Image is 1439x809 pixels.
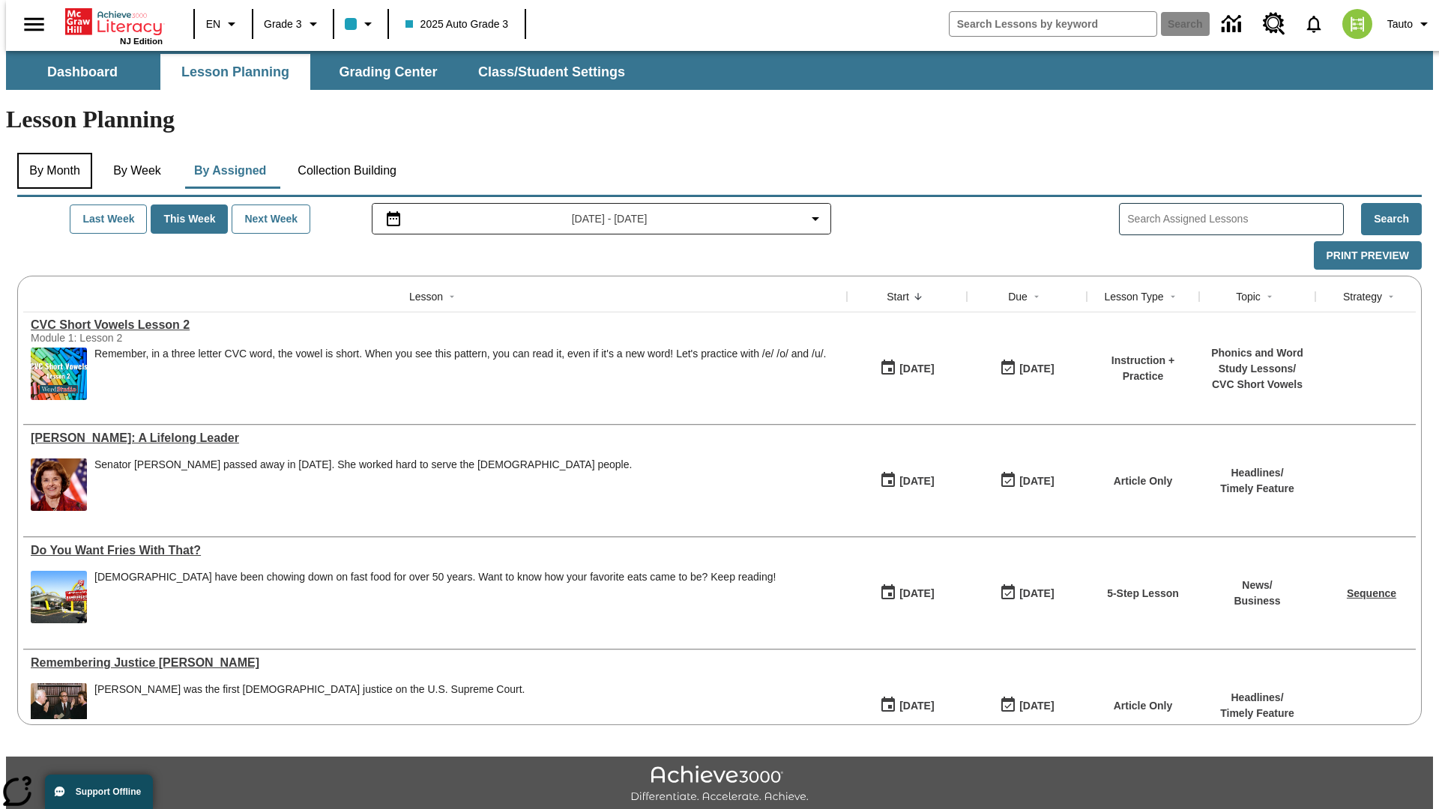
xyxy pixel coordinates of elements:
a: Data Center [1213,4,1254,45]
button: Select a new avatar [1333,4,1381,43]
p: Headlines / [1220,690,1294,706]
input: Search Assigned Lessons [1127,208,1343,230]
p: Article Only [1114,698,1173,714]
button: Next Week [232,204,310,234]
div: [DATE] [1019,360,1054,378]
img: One of the first McDonald's stores, with the iconic red sign and golden arches. [31,571,87,623]
button: Language: EN, Select a language [199,10,247,37]
div: Topic [1236,289,1261,304]
div: Lesson Type [1104,289,1163,304]
div: Strategy [1343,289,1382,304]
button: 09/19/25: Last day the lesson can be accessed [995,691,1059,720]
a: Home [65,7,163,37]
button: Profile/Settings [1381,10,1439,37]
button: Sort [1382,288,1400,306]
span: EN [206,16,220,32]
a: Sequence [1347,587,1396,599]
span: Support Offline [76,787,141,797]
a: Notifications [1294,4,1333,43]
div: [DATE] [899,360,934,378]
button: Select the date range menu item [378,210,825,228]
button: This Week [151,204,228,234]
p: Remember, in a three letter CVC word, the vowel is short. When you see this pattern, you can read... [94,348,826,360]
button: By Month [17,153,92,189]
div: [DATE] [899,584,934,603]
a: Do You Want Fries With That?, Lessons [31,544,839,557]
img: Senator Dianne Feinstein of California smiles with the U.S. flag behind her. [31,458,87,511]
span: Tauto [1387,16,1413,32]
button: Class/Student Settings [466,54,637,90]
p: 5-Step Lesson [1107,586,1179,602]
div: CVC Short Vowels Lesson 2 [31,318,839,332]
div: Module 1: Lesson 2 [31,332,256,344]
button: 09/19/25: First time the lesson was available [875,691,939,720]
button: Class color is light blue. Change class color [339,10,383,37]
p: Timely Feature [1220,481,1294,497]
div: Senator Dianne Feinstein passed away in September 2023. She worked hard to serve the American peo... [94,458,632,511]
button: Sort [909,288,927,306]
div: Home [65,5,163,46]
button: Sort [1261,288,1279,306]
div: [DATE] [1019,472,1054,491]
p: CVC Short Vowels [1207,377,1308,393]
div: Americans have been chowing down on fast food for over 50 years. Want to know how your favorite e... [94,571,776,623]
button: Grading Center [313,54,463,90]
div: [DATE] [899,472,934,491]
button: Support Offline [45,775,153,809]
span: NJ Edition [120,37,163,46]
button: 09/19/25: Last day the lesson can be accessed [995,467,1059,495]
div: [DEMOGRAPHIC_DATA] have been chowing down on fast food for over 50 years. Want to know how your f... [94,571,776,584]
button: By Assigned [182,153,278,189]
img: CVC Short Vowels Lesson 2. [31,348,87,400]
div: SubNavbar [6,51,1433,90]
div: Remember, in a three letter CVC word, the vowel is short. When you see this pattern, you can read... [94,348,826,400]
button: Collection Building [286,153,408,189]
button: Search [1361,203,1422,235]
span: Grade 3 [264,16,302,32]
div: [DATE] [1019,584,1054,603]
button: Sort [1164,288,1182,306]
svg: Collapse Date Range Filter [806,210,824,228]
div: SubNavbar [6,54,639,90]
img: Achieve3000 Differentiate Accelerate Achieve [630,766,809,804]
button: Grade: Grade 3, Select a grade [258,10,328,37]
p: Headlines / [1220,465,1294,481]
button: By Week [100,153,175,189]
div: Due [1008,289,1028,304]
button: 09/19/25: First time the lesson was available [875,579,939,607]
div: [DATE] [899,697,934,715]
a: Resource Center, Will open in new tab [1254,4,1294,44]
div: [DATE] [1019,697,1054,715]
button: 09/19/25: First time the lesson was available [875,354,939,383]
button: 09/19/25: Last day the lesson can be accessed [995,579,1059,607]
div: Start [887,289,909,304]
a: Dianne Feinstein: A Lifelong Leader, Lessons [31,431,839,445]
button: Print Preview [1314,241,1422,270]
button: 09/19/25: Last day the lesson can be accessed [995,354,1059,383]
p: News / [1234,578,1280,593]
button: Dashboard [7,54,157,90]
p: Business [1234,593,1280,609]
p: Timely Feature [1220,706,1294,721]
img: avatar image [1342,9,1372,39]
a: CVC Short Vowels Lesson 2, Lessons [31,318,839,332]
div: Sandra Day O'Connor was the first female justice on the U.S. Supreme Court. [94,683,525,736]
img: Chief Justice Warren Burger, wearing a black robe, holds up his right hand and faces Sandra Day O... [31,683,87,736]
div: Do You Want Fries With That? [31,544,839,557]
button: 09/19/25: First time the lesson was available [875,467,939,495]
div: Dianne Feinstein: A Lifelong Leader [31,431,839,445]
div: Lesson [409,289,443,304]
p: Instruction + Practice [1094,353,1192,384]
button: Sort [1028,288,1046,306]
div: [PERSON_NAME] was the first [DEMOGRAPHIC_DATA] justice on the U.S. Supreme Court. [94,683,525,696]
a: Remembering Justice O'Connor, Lessons [31,656,839,670]
div: Remembering Justice O'Connor [31,656,839,670]
span: [DATE] - [DATE] [572,211,648,227]
p: Phonics and Word Study Lessons / [1207,345,1308,377]
button: Sort [443,288,461,306]
span: 2025 Auto Grade 3 [405,16,509,32]
input: search field [950,12,1156,36]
